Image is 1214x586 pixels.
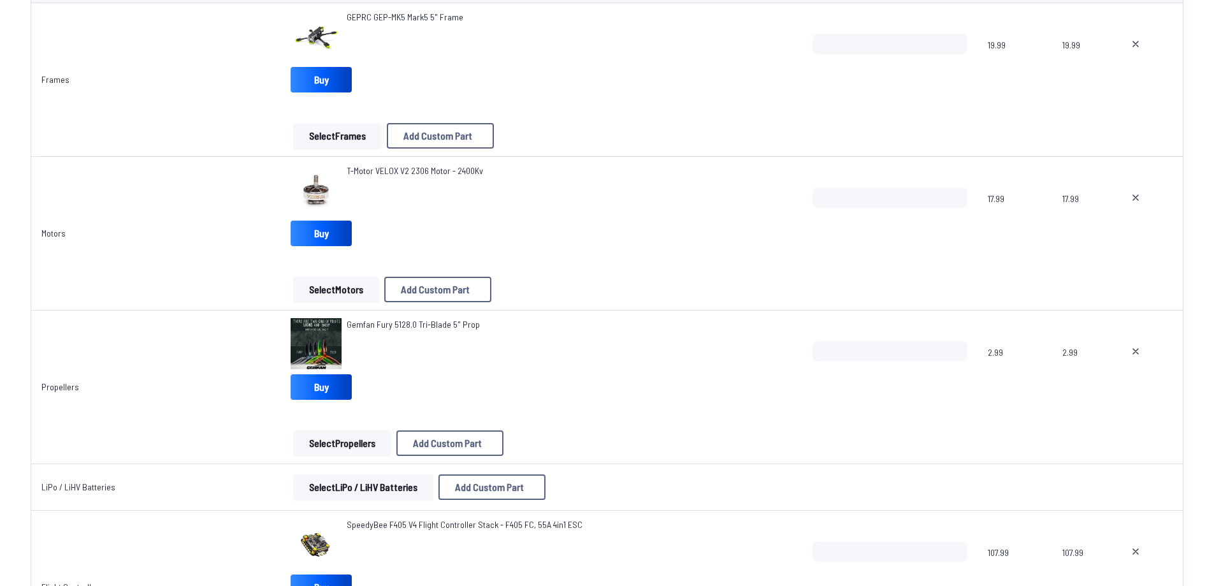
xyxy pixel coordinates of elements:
span: Add Custom Part [401,284,470,295]
button: Add Custom Part [438,474,546,500]
a: Buy [291,67,352,92]
a: Frames [41,74,69,85]
a: SelectMotors [291,277,382,302]
span: 19.99 [988,34,1042,95]
span: 17.99 [988,187,1042,249]
a: Propellers [41,381,79,392]
span: SpeedyBee F405 V4 Flight Controller Stack - F405 FC, 55A 4in1 ESC [347,519,582,530]
a: Buy [291,374,352,400]
span: T-Motor VELOX V2 2306 Motor - 2400Kv [347,165,483,176]
span: Add Custom Part [403,131,472,141]
img: image [291,11,342,62]
a: Gemfan Fury 5128.0 Tri-Blade 5" Prop [347,318,480,331]
a: SpeedyBee F405 V4 Flight Controller Stack - F405 FC, 55A 4in1 ESC [347,518,582,531]
span: Gemfan Fury 5128.0 Tri-Blade 5" Prop [347,319,480,330]
a: Motors [41,228,66,238]
span: 2.99 [988,341,1042,402]
button: SelectMotors [293,277,379,302]
a: SelectLiPo / LiHV Batteries [291,474,436,500]
a: LiPo / LiHV Batteries [41,481,115,492]
a: T-Motor VELOX V2 2306 Motor - 2400Kv [347,165,483,177]
img: image [291,318,342,369]
span: 19.99 [1062,34,1099,95]
a: GEPRC GEP-MK5 Mark5 5" Frame [347,11,463,24]
img: image [291,165,342,216]
a: Buy [291,221,352,246]
img: image [291,518,342,569]
button: SelectFrames [293,123,382,149]
button: Add Custom Part [384,277,491,302]
button: SelectLiPo / LiHV Batteries [293,474,433,500]
button: SelectPropellers [293,430,391,456]
span: Add Custom Part [413,438,482,448]
span: 2.99 [1062,341,1099,402]
a: SelectFrames [291,123,384,149]
span: 17.99 [1062,187,1099,249]
a: SelectPropellers [291,430,394,456]
span: Add Custom Part [455,482,524,492]
button: Add Custom Part [396,430,503,456]
span: GEPRC GEP-MK5 Mark5 5" Frame [347,11,463,22]
button: Add Custom Part [387,123,494,149]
